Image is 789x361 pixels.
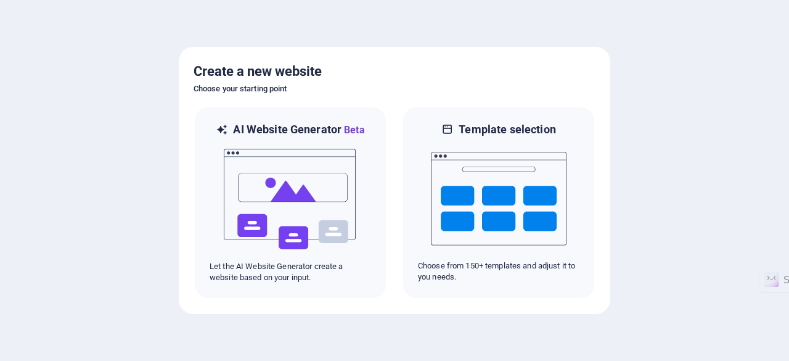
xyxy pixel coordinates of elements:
[341,124,365,136] span: Beta
[402,106,595,299] div: Template selectionChoose from 150+ templates and adjust it to you needs.
[223,138,358,261] img: ai
[459,122,555,137] h6: Template selection
[210,261,371,283] p: Let the AI Website Generator create a website based on your input.
[194,106,387,299] div: AI Website GeneratorBetaaiLet the AI Website Generator create a website based on your input.
[194,62,595,81] h5: Create a new website
[418,260,579,283] p: Choose from 150+ templates and adjust it to you needs.
[233,122,364,138] h6: AI Website Generator
[194,81,595,96] h6: Choose your starting point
